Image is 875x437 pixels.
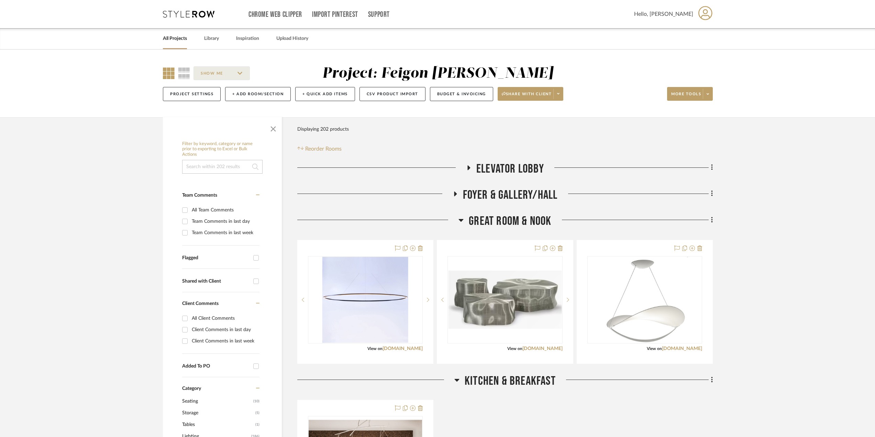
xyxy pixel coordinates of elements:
button: Share with client [498,87,564,101]
div: 0 [308,256,422,343]
a: [DOMAIN_NAME] [662,346,702,351]
span: (10) [253,396,259,407]
span: ELEVATOR LOBBY [476,162,544,176]
div: Team Comments in last week [192,227,258,238]
a: Upload History [276,34,308,43]
div: Added To PO [182,363,250,369]
h6: Filter by keyword, category or name prior to exporting to Excel or Bulk Actions [182,141,263,157]
div: Project: Feigon [PERSON_NAME] [322,66,553,81]
img: ROCHE BOBOIS IRON TREE COCKTAIL TABLE 21.7"DIA X 14.2"H OR 27.6"DIA X 10.2"H OR 39.4"DIA X 12.7"H [448,271,562,329]
div: Team Comments in last day [192,216,258,227]
span: More tools [671,91,701,102]
input: Search within 202 results [182,160,263,174]
button: Budget & Invoicing [430,87,493,101]
div: All Client Comments [192,313,258,324]
button: Reorder Rooms [297,145,342,153]
div: All Team Comments [192,205,258,216]
div: Flagged [182,255,250,261]
span: View on [647,347,662,351]
span: Share with client [502,91,552,102]
div: Client Comments in last day [192,324,258,335]
span: Tables [182,419,254,430]
span: (1) [255,419,259,430]
button: More tools [667,87,713,101]
span: View on [367,347,383,351]
a: Import Pinterest [312,12,358,18]
img: NEMO ELLISSE MEGA PENDANT- DOWNLIGHT 73.2"W X 37.4"D X 0.8"H [322,257,408,343]
button: + Quick Add Items [295,87,355,101]
span: Category [182,386,201,392]
div: Shared with Client [182,278,250,284]
a: Chrome Web Clipper [248,12,302,18]
span: Client Comments [182,301,219,306]
span: KITCHEN & BREAKFAST [465,374,556,389]
span: Storage [182,407,254,419]
img: FOSCARINI PLENA PENDANT 27.6"DIA X 10.625"H [601,257,688,343]
span: FOYER & GALLERY/HALL [463,188,558,203]
div: 0 [448,256,562,343]
span: Team Comments [182,193,217,198]
button: + Add Room/Section [225,87,291,101]
div: Client Comments in last week [192,336,258,347]
span: Reorder Rooms [305,145,342,153]
span: View on [507,347,522,351]
button: CSV Product Import [359,87,425,101]
div: 0 [588,256,702,343]
a: Inspiration [236,34,259,43]
button: Close [266,121,280,134]
button: Project Settings [163,87,221,101]
span: (5) [255,407,259,418]
a: [DOMAIN_NAME] [383,346,423,351]
a: All Projects [163,34,187,43]
a: Support [368,12,390,18]
a: [DOMAIN_NAME] [522,346,563,351]
span: Hello, [PERSON_NAME] [634,10,693,18]
div: Displaying 202 products [297,122,349,136]
span: GREAT ROOM & NOOK [469,214,551,229]
span: Seating [182,395,252,407]
a: Library [204,34,219,43]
